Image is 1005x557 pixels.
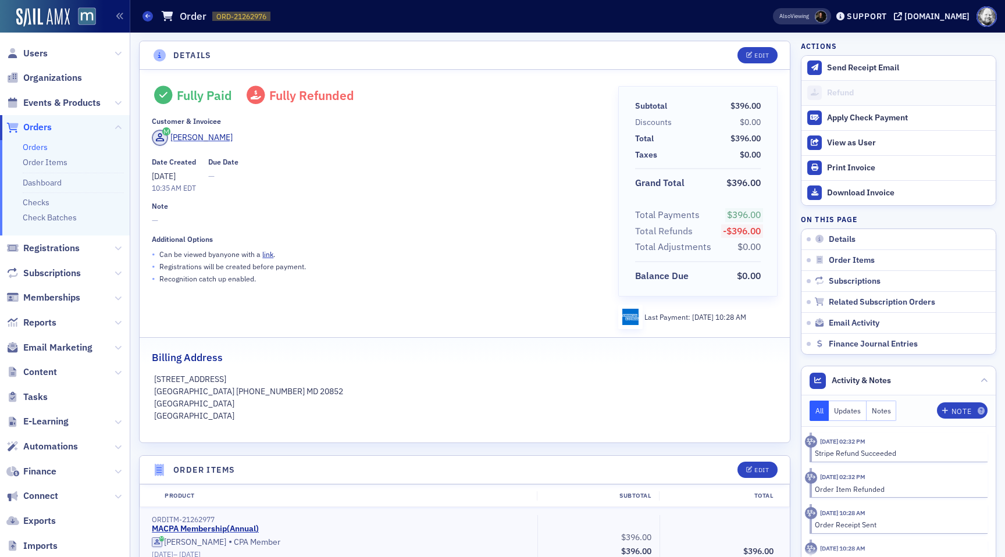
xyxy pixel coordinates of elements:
[737,241,761,252] span: $0.00
[801,56,996,80] button: Send Receipt Email
[635,240,715,254] span: Total Adjustments
[635,224,697,238] span: Total Refunds
[977,6,997,27] span: Profile
[78,8,96,26] img: SailAMX
[847,11,887,22] div: Support
[173,49,212,62] h4: Details
[23,212,77,223] a: Check Batches
[829,255,875,266] span: Order Items
[152,248,155,260] span: •
[635,133,654,145] div: Total
[827,138,990,148] div: View as User
[779,12,790,20] div: Also
[621,532,651,542] span: $396.00
[635,269,689,283] div: Balance Due
[23,440,78,453] span: Automations
[152,202,168,210] div: Note
[152,117,221,126] div: Customer & Invoicee
[152,260,155,273] span: •
[6,465,56,478] a: Finance
[152,537,226,548] a: [PERSON_NAME]
[6,515,56,527] a: Exports
[635,133,658,145] span: Total
[622,309,639,325] img: amex
[832,374,891,387] span: Activity & Notes
[951,408,971,415] div: Note
[537,491,659,501] div: Subtotal
[229,536,232,548] span: •
[152,350,223,365] h2: Billing Address
[635,116,672,128] div: Discounts
[635,240,711,254] div: Total Adjustments
[820,473,865,481] time: 10/1/2025 02:32 PM
[6,440,78,453] a: Automations
[820,544,865,552] time: 8/19/2025 10:28 AM
[727,209,761,220] span: $396.00
[70,8,96,27] a: View Homepage
[23,291,80,304] span: Memberships
[894,12,974,20] button: [DOMAIN_NAME]
[23,515,56,527] span: Exports
[740,149,761,160] span: $0.00
[23,415,69,428] span: E-Learning
[621,546,651,556] span: $396.00
[216,12,266,22] span: ORD-21262976
[635,100,671,112] span: Subtotal
[815,448,979,458] div: Stripe Refund Succeeded
[152,515,529,524] div: ORDITM-21262977
[635,149,661,161] span: Taxes
[262,249,273,259] a: link
[154,398,776,410] p: [GEOGRAPHIC_DATA]
[208,170,238,183] span: —
[159,249,275,259] p: Can be viewed by anyone with a .
[737,462,778,478] button: Edit
[754,467,769,473] div: Edit
[937,402,988,419] button: Note
[177,88,232,103] div: Fully Paid
[805,507,817,519] div: Activity
[181,183,196,192] span: EDT
[6,391,48,404] a: Tasks
[730,101,761,111] span: $396.00
[635,224,693,238] div: Total Refunds
[801,214,996,224] h4: On this page
[827,188,990,198] div: Download Invoice
[16,8,70,27] img: SailAMX
[692,312,715,322] span: [DATE]
[6,490,58,502] a: Connect
[164,537,226,548] div: [PERSON_NAME]
[152,273,155,285] span: •
[815,484,979,494] div: Order Item Refunded
[23,242,80,255] span: Registrations
[829,234,856,245] span: Details
[6,316,56,329] a: Reports
[829,276,881,287] span: Subscriptions
[635,208,700,222] div: Total Payments
[152,183,181,192] time: 10:35 AM
[154,373,776,385] p: [STREET_ADDRESS]
[152,171,176,181] span: [DATE]
[6,415,69,428] a: E-Learning
[715,312,746,322] span: 10:28 AM
[154,410,776,422] p: [GEOGRAPHIC_DATA]
[659,491,781,501] div: Total
[23,540,58,552] span: Imports
[152,235,213,244] div: Additional Options
[152,130,233,146] a: [PERSON_NAME]
[23,157,67,167] a: Order Items
[23,490,58,502] span: Connect
[867,401,897,421] button: Notes
[23,47,48,60] span: Users
[815,10,827,23] span: Lauren McDonough
[635,100,667,112] div: Subtotal
[23,121,52,134] span: Orders
[23,465,56,478] span: Finance
[635,269,693,283] span: Balance Due
[801,155,996,180] a: Print Invoice
[23,197,49,208] a: Checks
[170,131,233,144] div: [PERSON_NAME]
[23,391,48,404] span: Tasks
[23,97,101,109] span: Events & Products
[805,472,817,484] div: Activity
